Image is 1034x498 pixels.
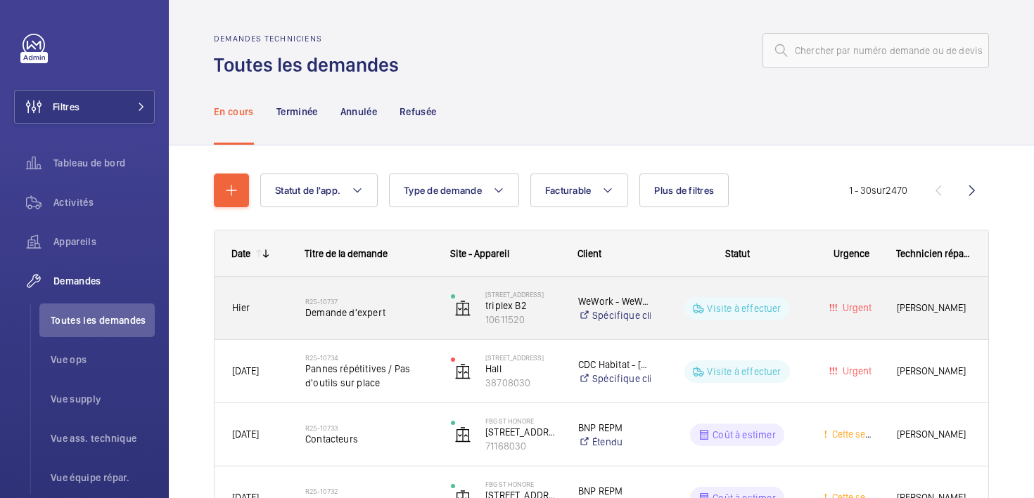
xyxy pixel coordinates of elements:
h2: R25-10733 [305,424,433,432]
span: [DATE] [232,428,259,440]
p: En cours [214,105,254,119]
span: Technicien réparateur [896,248,971,259]
span: Demandes [53,274,155,288]
p: [STREET_ADDRESS] [485,353,560,362]
p: BNP REPM [578,484,651,498]
span: Vue supply [51,392,155,406]
button: Statut de l'app. [260,173,378,207]
span: Urgence [834,248,869,259]
span: Site - Appareil [450,248,509,259]
button: Filtres [14,90,155,124]
img: elevator.svg [454,300,471,317]
span: Urgent [840,365,872,376]
p: triplex B2 [485,299,560,313]
span: Pannes répétitives / Pas d'outils sur place [305,362,433,390]
p: FBG ST HONORE [485,417,560,425]
h2: R25-10732 [305,487,433,495]
button: Type de demande [389,173,519,207]
div: Date [231,248,250,259]
p: WeWork - WeWork Exploitation [578,294,651,308]
a: Spécifique client [578,372,651,386]
span: Toutes les demandes [51,313,155,327]
span: Hier [232,302,250,313]
span: Contacteurs [305,432,433,446]
span: Urgent [840,302,872,313]
p: Hall [485,362,560,376]
p: [STREET_ADDRESS] [485,425,560,439]
p: CDC Habitat - [PERSON_NAME] [578,358,651,372]
span: sur [872,185,886,196]
span: Plus de filtres [654,185,714,196]
p: Refusée [400,105,436,119]
button: Facturable [530,173,629,207]
p: Terminée [276,105,318,119]
span: Statut [725,248,750,259]
p: Visite à effectuer [707,365,781,379]
span: Tableau de bord [53,156,155,170]
a: Spécifique client [578,308,651,322]
p: [STREET_ADDRESS] [485,290,560,299]
p: Visite à effectuer [707,301,781,315]
span: Demande d'expert [305,306,433,320]
p: 71168030 [485,439,560,453]
span: Titre de la demande [305,248,388,259]
span: Type de demande [404,185,482,196]
span: 1 - 30 2470 [849,185,907,195]
p: Annulée [340,105,377,119]
span: Statut de l'app. [275,185,340,196]
h2: R25-10737 [305,297,433,306]
img: elevator.svg [454,363,471,380]
p: 10611520 [485,313,560,327]
p: 38708030 [485,376,560,390]
span: Vue équipe répar. [51,471,155,485]
span: Client [577,248,601,259]
a: Étendu [578,435,651,449]
span: [PERSON_NAME] [897,426,971,443]
p: FBG ST HONORE [485,480,560,488]
span: Cette semaine [829,428,892,440]
span: [PERSON_NAME] [897,363,971,379]
span: Appareils [53,235,155,249]
span: Activités [53,195,155,209]
span: Vue ass. technique [51,431,155,445]
p: Coût à estimer [713,428,776,442]
h1: Toutes les demandes [214,52,407,78]
img: elevator.svg [454,426,471,443]
span: Filtres [53,100,79,114]
input: Chercher par numéro demande ou de devis [762,33,989,68]
span: Facturable [545,185,592,196]
span: Vue ops [51,353,155,367]
span: [DATE] [232,365,259,376]
span: [PERSON_NAME] [897,300,971,316]
button: Plus de filtres [639,173,729,207]
h2: Demandes techniciens [214,34,407,44]
p: BNP REPM [578,421,651,435]
h2: R25-10734 [305,353,433,362]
